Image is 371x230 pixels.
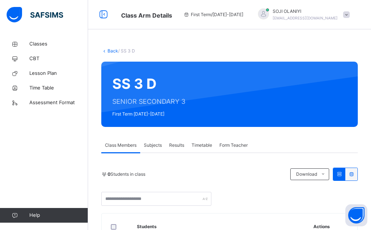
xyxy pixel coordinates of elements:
[273,8,338,15] span: SOJI OLANIYI
[29,84,88,92] span: Time Table
[29,99,88,106] span: Assessment Format
[169,142,184,149] span: Results
[345,204,367,226] button: Open asap
[29,40,88,48] span: Classes
[296,171,317,178] span: Download
[29,70,88,77] span: Lesson Plan
[183,11,243,18] span: session/term information
[29,55,88,62] span: CBT
[112,111,185,117] span: First Term [DATE]-[DATE]
[273,16,338,20] span: [EMAIL_ADDRESS][DOMAIN_NAME]
[108,171,145,178] span: Students in class
[29,212,88,219] span: Help
[108,171,110,177] b: 0
[118,48,135,54] span: / SS 3 D
[219,142,248,149] span: Form Teacher
[192,142,212,149] span: Timetable
[121,12,172,19] span: Class Arm Details
[251,8,353,21] div: SOJIOLANIYI
[108,48,118,54] a: Back
[7,7,63,22] img: safsims
[105,142,137,149] span: Class Members
[144,142,162,149] span: Subjects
